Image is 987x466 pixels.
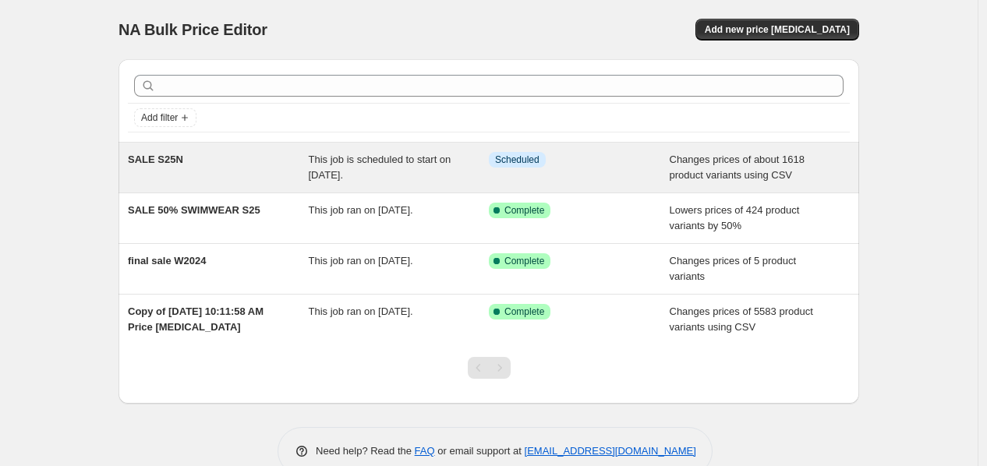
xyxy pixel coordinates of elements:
[670,305,813,333] span: Changes prices of 5583 product variants using CSV
[309,255,413,267] span: This job ran on [DATE].
[670,154,805,181] span: Changes prices of about 1618 product variants using CSV
[128,305,264,333] span: Copy of [DATE] 10:11:58 AM Price [MEDICAL_DATA]
[504,204,544,217] span: Complete
[134,108,196,127] button: Add filter
[695,19,859,41] button: Add new price [MEDICAL_DATA]
[495,154,539,166] span: Scheduled
[309,154,451,181] span: This job is scheduled to start on [DATE].
[119,21,267,38] span: NA Bulk Price Editor
[468,357,511,379] nav: Pagination
[309,204,413,216] span: This job ran on [DATE].
[705,23,850,36] span: Add new price [MEDICAL_DATA]
[128,255,206,267] span: final sale W2024
[670,255,797,282] span: Changes prices of 5 product variants
[141,111,178,124] span: Add filter
[670,204,800,231] span: Lowers prices of 424 product variants by 50%
[128,154,183,165] span: SALE S25N
[504,305,544,318] span: Complete
[128,204,260,216] span: SALE 50% SWIMWEAR S25
[415,445,435,457] a: FAQ
[435,445,525,457] span: or email support at
[504,255,544,267] span: Complete
[309,305,413,317] span: This job ran on [DATE].
[525,445,696,457] a: [EMAIL_ADDRESS][DOMAIN_NAME]
[316,445,415,457] span: Need help? Read the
